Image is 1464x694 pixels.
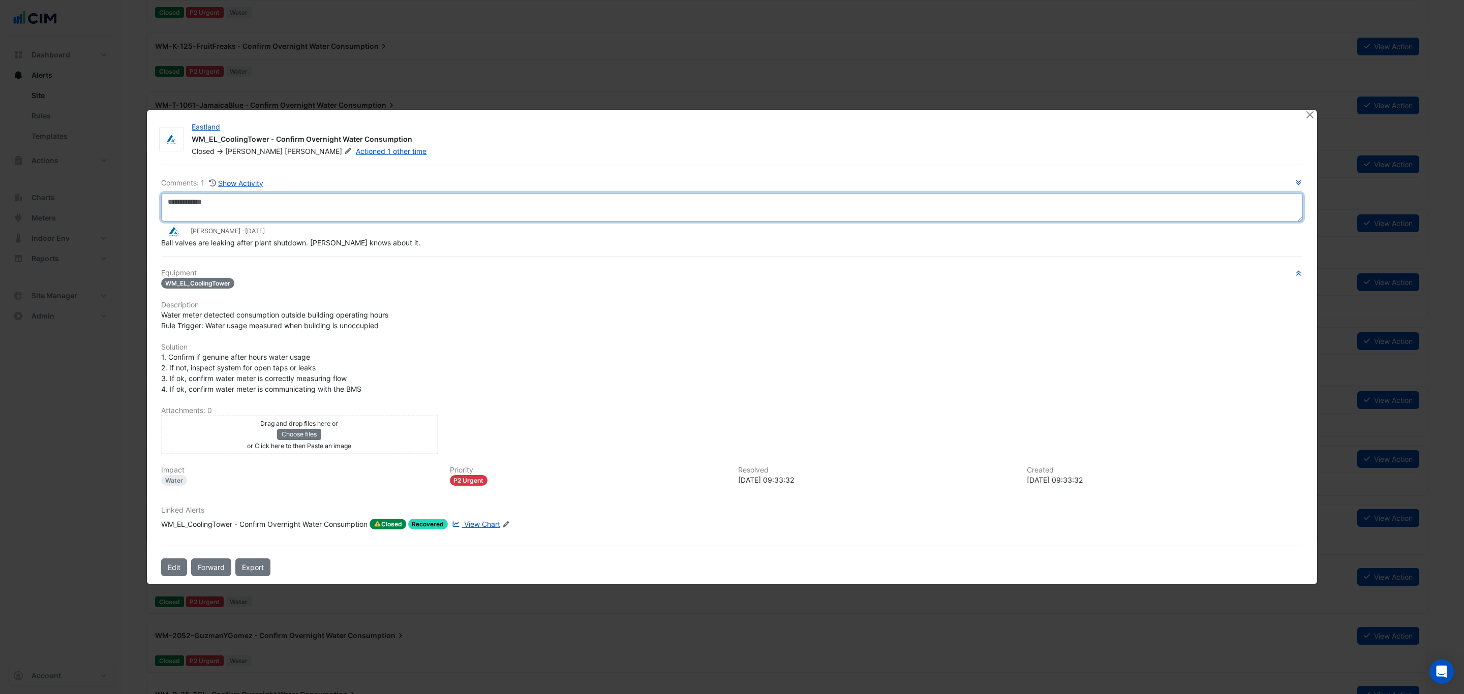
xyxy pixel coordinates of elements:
[450,519,500,530] a: View Chart
[161,238,420,247] span: Ball valves are leaking after plant shutdown. [PERSON_NAME] knows about it.
[160,134,183,144] img: Airmaster Australia
[1027,466,1303,475] h6: Created
[161,353,361,393] span: 1. Confirm if genuine after hours water usage 2. If not, inspect system for open taps or leaks 3....
[161,278,234,289] span: WM_EL_CoolingTower
[225,147,283,155] span: [PERSON_NAME]
[277,429,321,440] button: Choose files
[161,301,1303,309] h6: Description
[356,147,426,155] a: Actioned 1 other time
[738,466,1015,475] h6: Resolved
[161,506,1303,515] h6: Linked Alerts
[191,558,231,576] button: Forward
[192,134,1293,146] div: WM_EL_CoolingTower - Confirm Overnight Water Consumption
[464,520,500,528] span: View Chart
[192,147,215,155] span: Closed
[502,521,510,528] fa-icon: Edit Linked Alerts
[738,475,1015,485] div: [DATE] 09:33:32
[192,122,220,131] a: Eastland
[235,558,270,576] a: Export
[208,177,264,189] button: Show Activity
[161,558,187,576] button: Edit
[161,310,388,330] span: Water meter detected consumption outside building operating hours Rule Trigger: Water usage measu...
[1304,110,1315,120] button: Close
[247,442,351,450] small: or Click here to then Paste an image
[217,147,223,155] span: ->
[370,519,406,530] span: Closed
[161,177,264,189] div: Comments: 1
[285,146,354,156] span: [PERSON_NAME]
[161,406,1303,415] h6: Attachments: 0
[245,227,265,235] span: 2024-11-22 09:33:33
[161,519,368,530] div: WM_EL_CoolingTower - Confirm Overnight Water Consumption
[191,227,265,236] small: [PERSON_NAME] -
[450,475,488,486] div: P2 Urgent
[161,475,187,486] div: Water
[161,226,187,237] img: Airmaster Australia
[260,420,338,427] small: Drag and drop files here or
[450,466,726,475] h6: Priority
[161,269,1303,277] h6: Equipment
[161,343,1303,352] h6: Solution
[1027,475,1303,485] div: [DATE] 09:33:32
[161,466,438,475] h6: Impact
[408,519,448,529] span: Recovered
[1429,659,1454,684] div: Open Intercom Messenger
